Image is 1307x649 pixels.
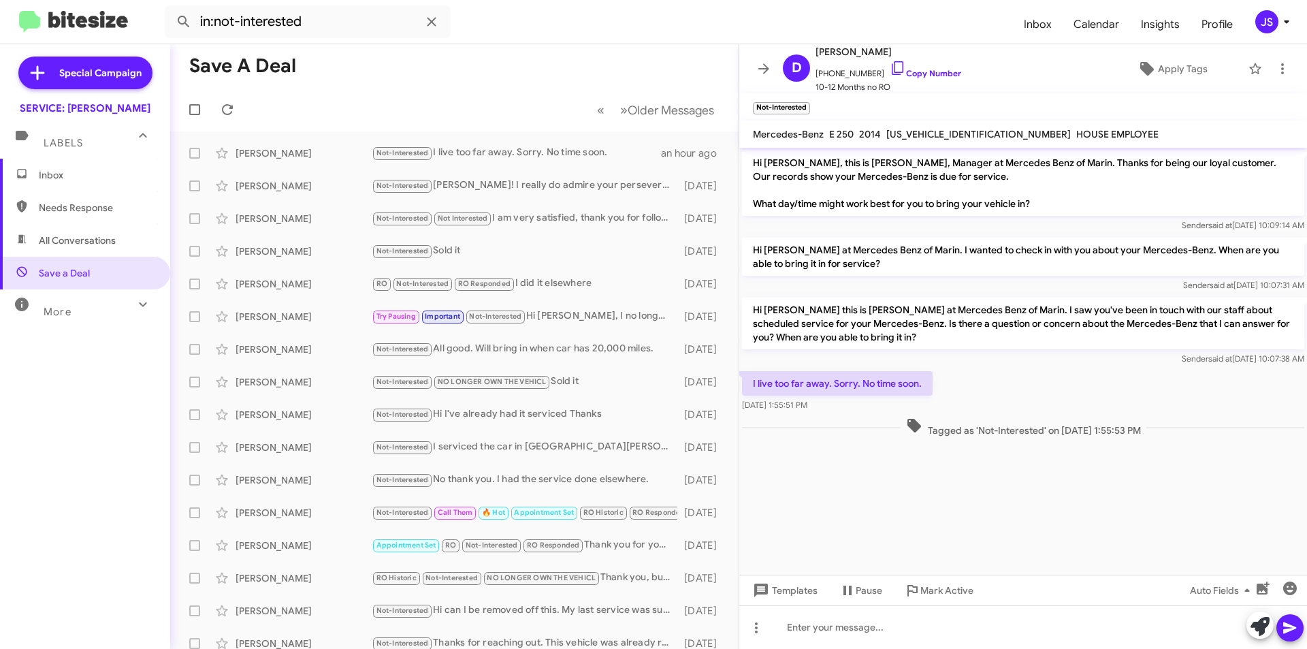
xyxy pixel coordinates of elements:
[677,375,728,389] div: [DATE]
[425,573,478,582] span: Not-Interested
[372,570,677,586] div: Thank you, but we no longer own this car.
[1182,220,1304,230] span: Sender [DATE] 10:09:14 AM
[376,475,429,484] span: Not-Interested
[1013,5,1063,44] a: Inbox
[816,60,961,80] span: [PHONE_NUMBER]
[376,606,429,615] span: Not-Interested
[742,371,933,396] p: I live too far away. Sorry. No time soon.
[236,604,372,618] div: [PERSON_NAME]
[890,68,961,78] a: Copy Number
[632,508,714,517] span: RO Responded Historic
[677,506,728,520] div: [DATE]
[376,508,429,517] span: Not-Interested
[372,276,677,291] div: I did it elsewhere
[1191,5,1244,44] a: Profile
[1063,5,1130,44] a: Calendar
[1102,57,1242,81] button: Apply Tags
[514,508,574,517] span: Appointment Set
[189,55,296,77] h1: Save a Deal
[376,541,436,550] span: Appointment Set
[458,279,511,288] span: RO Responded
[620,101,628,118] span: »
[677,604,728,618] div: [DATE]
[18,57,152,89] a: Special Campaign
[438,214,488,223] span: Not Interested
[376,148,429,157] span: Not-Interested
[589,96,613,124] button: Previous
[372,603,677,618] div: Hi can I be removed off this. My last service was subpar and ended up costing me thousands in bra...
[372,374,677,390] div: Sold it
[1158,57,1208,81] span: Apply Tags
[165,5,451,38] input: Search
[236,571,372,585] div: [PERSON_NAME]
[677,408,728,422] div: [DATE]
[44,306,71,318] span: More
[372,308,677,324] div: Hi [PERSON_NAME], I no longer have that car. Thx for checking in with me though.
[482,508,505,517] span: 🔥 Hot
[236,244,372,258] div: [PERSON_NAME]
[425,312,460,321] span: Important
[677,310,728,323] div: [DATE]
[376,410,429,419] span: Not-Interested
[590,96,722,124] nav: Page navigation example
[742,298,1304,349] p: Hi [PERSON_NAME] this is [PERSON_NAME] at Mercedes Benz of Marin. I saw you've been in touch with...
[372,341,677,357] div: All good. Will bring in when car has 20,000 miles.
[376,247,429,255] span: Not-Interested
[376,573,417,582] span: RO Historic
[372,537,677,553] div: Thank you for your kind words! We're glad to hear you had a great experience.
[901,417,1146,437] span: Tagged as 'Not-Interested' on [DATE] 1:55:53 PM
[39,168,155,182] span: Inbox
[469,312,521,321] span: Not-Interested
[372,439,677,455] div: I serviced the car in [GEOGRAPHIC_DATA][PERSON_NAME]
[816,80,961,94] span: 10-12 Months no RO
[886,128,1071,140] span: [US_VEHICLE_IDENTIFICATION_NUMBER]
[372,472,677,488] div: No thank you. I had the service done elsewhere.
[1182,353,1304,364] span: Sender [DATE] 10:07:38 AM
[527,541,579,550] span: RO Responded
[753,102,810,114] small: Not-Interested
[39,201,155,215] span: Needs Response
[677,539,728,552] div: [DATE]
[750,578,818,603] span: Templates
[59,66,142,80] span: Special Campaign
[376,214,429,223] span: Not-Interested
[438,377,547,386] span: NO LONGER OWN THE VEHICL
[236,539,372,552] div: [PERSON_NAME]
[487,573,596,582] span: NO LONGER OWN THE VEHICL
[20,101,150,115] div: SERVICE: [PERSON_NAME]
[677,441,728,454] div: [DATE]
[372,505,677,520] div: Thank you - appreciate your assistance
[1183,280,1304,290] span: Sender [DATE] 10:07:31 AM
[466,541,518,550] span: Not-Interested
[677,179,728,193] div: [DATE]
[677,212,728,225] div: [DATE]
[753,128,824,140] span: Mercedes-Benz
[236,506,372,520] div: [PERSON_NAME]
[372,145,661,161] div: I live too far away. Sorry. No time soon.
[1244,10,1292,33] button: JS
[1190,578,1255,603] span: Auto Fields
[742,400,807,410] span: [DATE] 1:55:51 PM
[236,408,372,422] div: [PERSON_NAME]
[742,238,1304,276] p: Hi [PERSON_NAME] at Mercedes Benz of Marin. I wanted to check in with you about your Mercedes-Ben...
[829,128,854,140] span: E 250
[372,407,677,422] div: Hi I've already had it serviced Thanks
[376,312,416,321] span: Try Pausing
[39,266,90,280] span: Save a Deal
[1255,10,1278,33] div: JS
[661,146,728,160] div: an hour ago
[677,277,728,291] div: [DATE]
[1210,280,1233,290] span: said at
[828,578,893,603] button: Pause
[236,277,372,291] div: [PERSON_NAME]
[893,578,984,603] button: Mark Active
[859,128,881,140] span: 2014
[376,279,387,288] span: RO
[628,103,714,118] span: Older Messages
[1076,128,1159,140] span: HOUSE EMPLOYEE
[1130,5,1191,44] a: Insights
